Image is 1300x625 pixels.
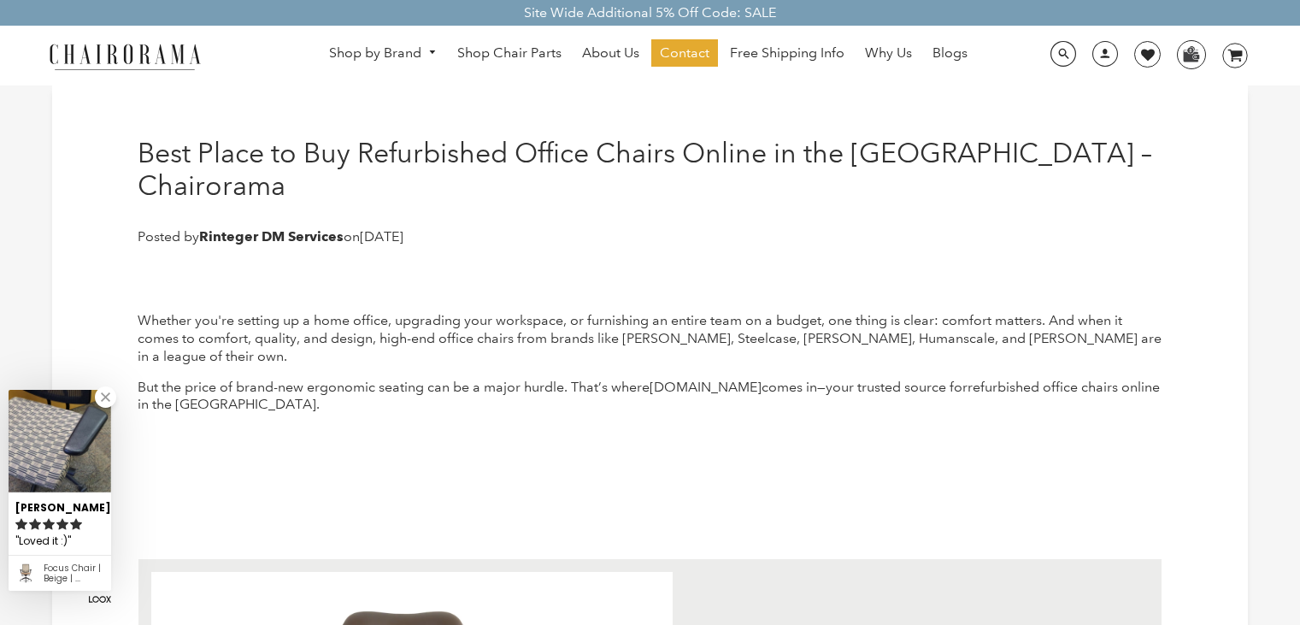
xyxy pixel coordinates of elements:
a: Why Us [856,39,921,67]
svg: rating icon full [70,518,82,530]
span: refurbished office chairs online in the [GEOGRAPHIC_DATA] [138,379,1160,413]
span: Shop Chair Parts [457,44,562,62]
span: Contact [660,44,709,62]
span: comes in—your trusted source for [762,379,968,395]
span: But the price of brand-new ergonomic seating can be a major hurdle. That’s where [138,379,650,395]
span: Why Us [865,44,912,62]
a: About Us [574,39,648,67]
span: . [316,396,320,412]
span: Whether you're setting up a home office, upgrading your workspace, or furnishing an entire team o... [138,312,1162,364]
svg: rating icon full [29,518,41,530]
svg: rating icon full [43,518,55,530]
span: Blogs [932,44,968,62]
span: [DOMAIN_NAME] [650,379,762,395]
h1: Best Place to Buy Refurbished Office Chairs Online in the [GEOGRAPHIC_DATA] – Chairorama [138,137,1162,203]
div: Focus Chair | Beige | (Renewed) [44,563,104,584]
a: Contact [651,39,718,67]
time: [DATE] [360,228,403,245]
span: Free Shipping Info [730,44,844,62]
img: WhatsApp_Image_2024-07-12_at_16.23.01.webp [1178,41,1204,67]
a: Shop by Brand [321,40,445,67]
a: Shop Chair Parts [449,39,570,67]
img: Harry S. review of Focus Chair | Beige | (Renewed) [9,390,111,492]
strong: Rinteger DM Services [199,228,344,245]
div: [PERSON_NAME] [15,494,104,516]
a: Free Shipping Info [721,39,853,67]
svg: rating icon full [56,518,68,530]
div: Loved it :) [15,532,104,551]
a: Blogs [924,39,976,67]
svg: rating icon full [15,518,27,530]
p: Posted by on [138,228,1162,246]
nav: DesktopNavigation [283,39,1015,71]
img: chairorama [39,41,210,71]
span: About Us [582,44,639,62]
